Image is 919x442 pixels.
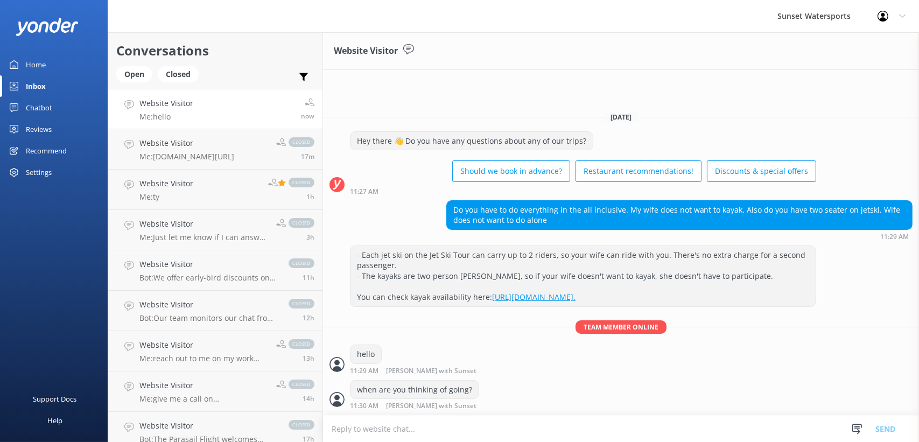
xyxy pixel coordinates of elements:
[350,345,381,363] div: hello
[139,112,193,122] p: Me: hello
[139,192,193,202] p: Me: ty
[446,233,913,240] div: 10:29am 19-Aug-2025 (UTC -05:00) America/Cancun
[139,273,278,283] p: Bot: We offer early-bird discounts on all of our morning trips. When you book direct, we guarante...
[139,380,268,391] h4: Website Visitor
[139,137,234,149] h4: Website Visitor
[289,299,314,308] span: closed
[116,40,314,61] h2: Conversations
[289,339,314,349] span: closed
[604,113,638,122] span: [DATE]
[16,18,78,36] img: yonder-white-logo.png
[306,233,314,242] span: 07:10am 19-Aug-2025 (UTC -05:00) America/Cancun
[108,291,322,331] a: Website VisitorBot:Our team monitors our chat from 8am to 8pm and will be with you shortly. If yo...
[108,89,322,129] a: Website VisitorMe:hellonow
[289,178,314,187] span: closed
[576,320,667,334] span: Team member online
[26,162,52,183] div: Settings
[303,394,314,403] span: 07:32pm 18-Aug-2025 (UTC -05:00) America/Cancun
[301,152,314,161] span: 10:12am 19-Aug-2025 (UTC -05:00) America/Cancun
[26,97,52,118] div: Chatbot
[350,246,816,306] div: - Each jet ski on the Jet Ski Tour can carry up to 2 riders, so your wife can ride with you. Ther...
[139,152,234,162] p: Me: [DOMAIN_NAME][URL]
[350,381,479,399] div: when are you thinking of going?
[386,368,476,375] span: [PERSON_NAME] with Sunset
[334,44,398,58] h3: Website Visitor
[108,331,322,371] a: Website VisitorMe:reach out to me on my work email - [EMAIL_ADDRESS][DOMAIN_NAME] - and I will as...
[47,410,62,431] div: Help
[350,367,511,375] div: 10:29am 19-Aug-2025 (UTC -05:00) America/Cancun
[139,299,278,311] h4: Website Visitor
[108,170,322,210] a: Website VisitorMe:tyclosed1h
[350,368,378,375] strong: 11:29 AM
[116,68,158,80] a: Open
[350,187,816,195] div: 10:27am 19-Aug-2025 (UTC -05:00) America/Cancun
[289,137,314,147] span: closed
[289,380,314,389] span: closed
[139,178,193,190] h4: Website Visitor
[447,201,912,229] div: Do you have to do everything in the all inclusive. My wife does not want to kayak. Also do you ha...
[303,273,314,282] span: 10:42pm 18-Aug-2025 (UTC -05:00) America/Cancun
[139,218,268,230] h4: Website Visitor
[386,403,476,410] span: [PERSON_NAME] with Sunset
[158,68,204,80] a: Closed
[139,258,278,270] h4: Website Visitor
[108,250,322,291] a: Website VisitorBot:We offer early-bird discounts on all of our morning trips. When you book direc...
[303,313,314,322] span: 09:32pm 18-Aug-2025 (UTC -05:00) America/Cancun
[116,66,152,82] div: Open
[139,354,268,363] p: Me: reach out to me on my work email - [EMAIL_ADDRESS][DOMAIN_NAME] - and I will assist in stream...
[139,313,278,323] p: Bot: Our team monitors our chat from 8am to 8pm and will be with you shortly. If you'd like to ca...
[108,210,322,250] a: Website VisitorMe:Just let me know if I can answer any other questions or help you set that up at...
[158,66,199,82] div: Closed
[33,388,77,410] div: Support Docs
[108,371,322,412] a: Website VisitorMe:give me a call on [PHONE_NUMBER] and I will set up the jet ski tour and shuttle...
[452,160,570,182] button: Should we book in advance?
[139,233,268,242] p: Me: Just let me know if I can answer any other questions or help you set that up at our best rate!
[350,132,593,150] div: Hey there 👋 Do you have any questions about any of our trips?
[139,394,268,404] p: Me: give me a call on [PHONE_NUMBER] and I will set up the jet ski tour and shuttle pick up
[139,339,268,351] h4: Website Visitor
[108,129,322,170] a: Website VisitorMe:[DOMAIN_NAME][URL]closed17m
[289,258,314,268] span: closed
[26,118,52,140] div: Reviews
[26,140,67,162] div: Recommend
[350,188,378,195] strong: 11:27 AM
[350,402,511,410] div: 10:30am 19-Aug-2025 (UTC -05:00) America/Cancun
[301,111,314,121] span: 10:29am 19-Aug-2025 (UTC -05:00) America/Cancun
[306,192,314,201] span: 09:04am 19-Aug-2025 (UTC -05:00) America/Cancun
[707,160,816,182] button: Discounts & special offers
[289,420,314,430] span: closed
[26,75,46,97] div: Inbox
[139,97,193,109] h4: Website Visitor
[26,54,46,75] div: Home
[880,234,909,240] strong: 11:29 AM
[289,218,314,228] span: closed
[492,292,576,302] a: [URL][DOMAIN_NAME].
[303,354,314,363] span: 09:14pm 18-Aug-2025 (UTC -05:00) America/Cancun
[350,403,378,410] strong: 11:30 AM
[576,160,701,182] button: Restaurant recommendations!
[139,420,278,432] h4: Website Visitor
